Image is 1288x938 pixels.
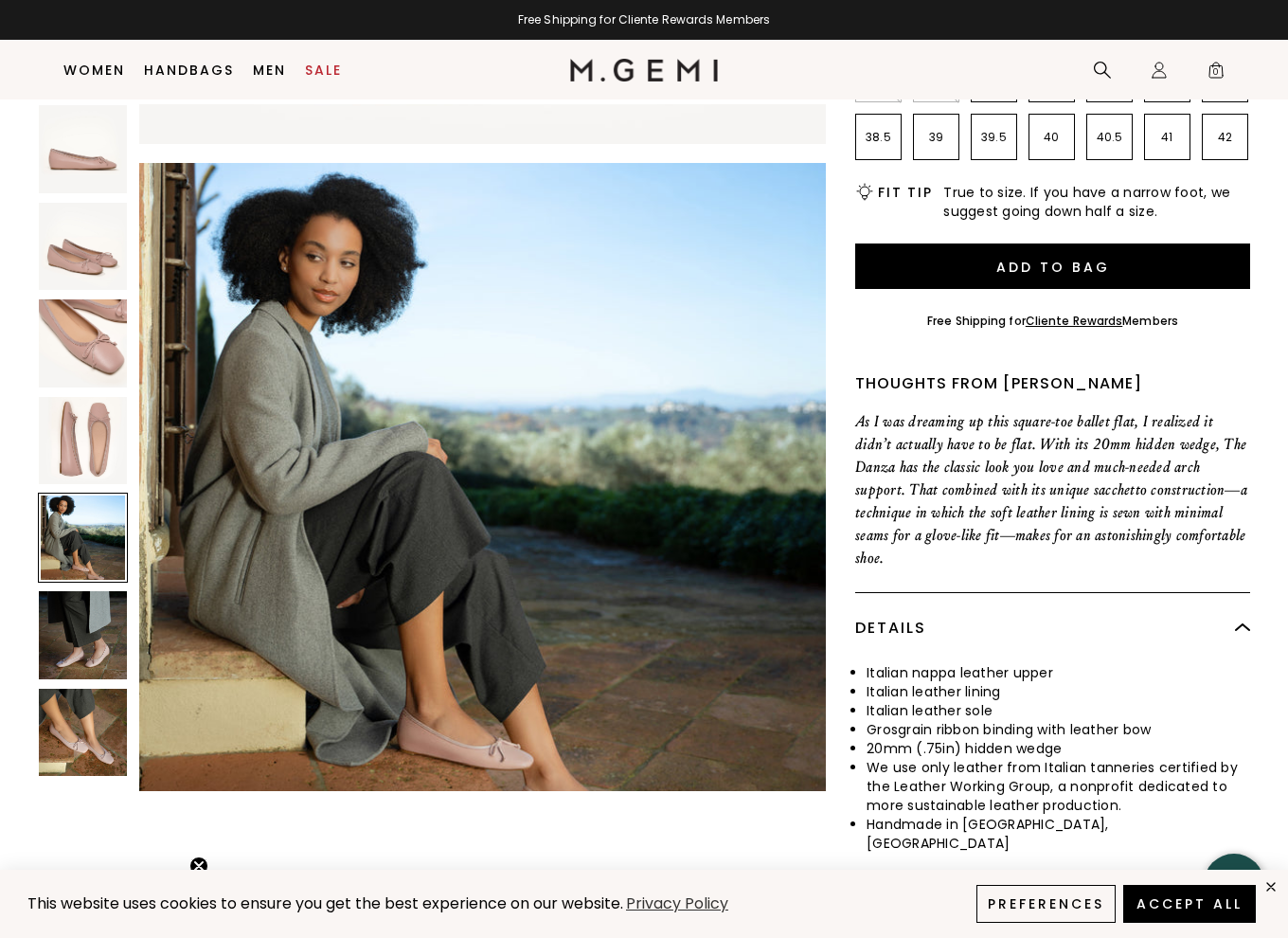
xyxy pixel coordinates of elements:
a: Cliente Rewards [1026,313,1123,329]
p: 41 [1145,130,1190,145]
p: 42 [1203,130,1247,145]
div: Free Shipping for Members [927,314,1178,329]
a: Sale [305,63,342,78]
img: The Danza [39,299,127,388]
a: Men [253,63,286,78]
img: The Danza [39,397,127,485]
li: Italian leather sole [867,701,1250,720]
li: We use only leather from Italian tanneries certified by the Leather Working Group, a nonprofit de... [867,758,1250,815]
a: Privacy Policy (opens in a new tab) [623,893,731,916]
img: The Danza [139,163,826,850]
img: M.Gemi [570,59,719,81]
p: 39 [914,130,958,145]
li: Grosgrain ribbon binding with leather bow [867,720,1250,739]
div: Details [855,593,1250,663]
span: This website uses cookies to ensure you get the best experience on our website. [27,893,623,914]
a: Handbags [144,63,234,78]
li: Italian nappa leather upper [867,663,1250,682]
button: Accept All [1123,885,1256,923]
span: 0 [1207,64,1225,83]
p: 40.5 [1087,130,1132,145]
div: Thoughts from [PERSON_NAME] [855,372,1250,395]
p: 39.5 [972,130,1016,145]
button: Preferences [976,885,1116,923]
li: Handmade in [GEOGRAPHIC_DATA], [GEOGRAPHIC_DATA] [867,815,1250,853]
button: Close teaser [189,857,208,875]
p: 38.5 [856,130,901,145]
span: True to size. If you have a narrow foot, we suggest going down half a size. [943,183,1250,221]
h2: Fit Tip [878,185,932,200]
img: The Danza [39,689,127,777]
p: 40 [1029,130,1074,145]
div: close [1263,879,1279,894]
p: As I was dreaming up this square-toe ballet flat, I realized it didn’t actually have to be flat. ... [855,410,1250,569]
li: Italian leather lining [867,682,1250,701]
img: The Danza [39,203,127,291]
a: Women [63,63,125,78]
img: The Danza [39,591,127,679]
li: 20mm (.75in) hidden wedge [867,739,1250,758]
img: The Danza [39,105,127,193]
button: Add to Bag [855,244,1250,289]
